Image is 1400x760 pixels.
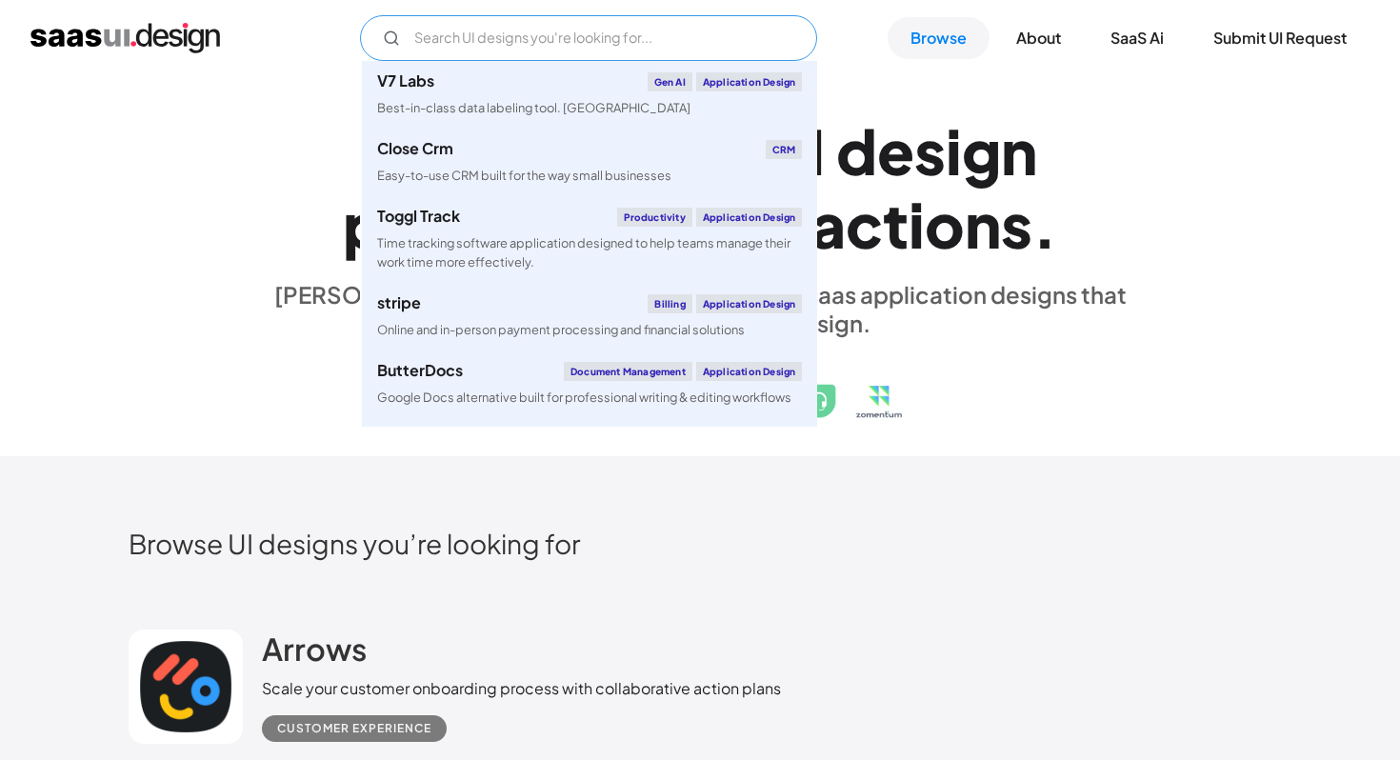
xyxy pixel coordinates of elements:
div: [PERSON_NAME] is a hand-picked collection of saas application designs that exhibit the best in cl... [262,280,1138,337]
h2: Arrows [262,630,367,668]
div: Document Management [564,362,692,381]
input: Search UI designs you're looking for... [360,15,817,61]
div: g [962,114,1001,188]
a: Close CrmCRMEasy-to-use CRM built for the way small businesses [362,129,817,196]
div: e [877,114,914,188]
a: V7 LabsGen AIApplication DesignBest-in-class data labeling tool. [GEOGRAPHIC_DATA] [362,61,817,129]
div: Productivity [617,208,691,227]
div: Application Design [696,362,803,381]
h1: Explore SaaS UI design patterns & interactions. [262,114,1138,261]
div: t [883,188,909,261]
div: d [836,114,877,188]
div: Easy-to-use CRM built for the way small businesses [377,167,671,185]
a: Toggl TrackProductivityApplication DesignTime tracking software application designed to help team... [362,196,817,282]
div: stripe [377,295,421,310]
form: Email Form [360,15,817,61]
div: Google Docs alternative built for professional writing & editing workflows [377,389,791,407]
div: n [1001,114,1037,188]
div: o [925,188,965,261]
div: Best-in-class data labeling tool. [GEOGRAPHIC_DATA] [377,99,690,117]
div: p [343,188,384,261]
a: About [993,17,1084,59]
a: SaaS Ai [1088,17,1187,59]
div: i [909,188,925,261]
div: Gen AI [648,72,692,91]
div: Application Design [696,208,803,227]
a: ButterDocsDocument ManagementApplication DesignGoogle Docs alternative built for professional wri... [362,350,817,418]
a: stripeBillingApplication DesignOnline and in-person payment processing and financial solutions [362,283,817,350]
div: a [810,188,846,261]
div: . [1032,188,1057,261]
a: klaviyoEmail MarketingApplication DesignCreate personalised customer experiences across email, SM... [362,418,817,504]
div: Close Crm [377,141,453,156]
div: Scale your customer onboarding process with collaborative action plans [262,677,781,700]
div: Toggl Track [377,209,460,224]
div: s [1001,188,1032,261]
div: Application Design [696,72,803,91]
div: Customer Experience [277,717,431,740]
a: home [30,23,220,53]
div: c [846,188,883,261]
div: i [946,114,962,188]
div: n [965,188,1001,261]
div: V7 Labs [377,73,434,89]
div: Time tracking software application designed to help teams manage their work time more effectively. [377,234,802,270]
div: Online and in-person payment processing and financial solutions [377,321,745,339]
div: Application Design [696,294,803,313]
div: ButterDocs [377,363,463,378]
div: s [914,114,946,188]
a: Submit UI Request [1190,17,1370,59]
div: Billing [648,294,691,313]
h2: Browse UI designs you’re looking for [129,527,1271,560]
div: CRM [766,140,803,159]
a: Arrows [262,630,367,677]
a: Browse [888,17,990,59]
